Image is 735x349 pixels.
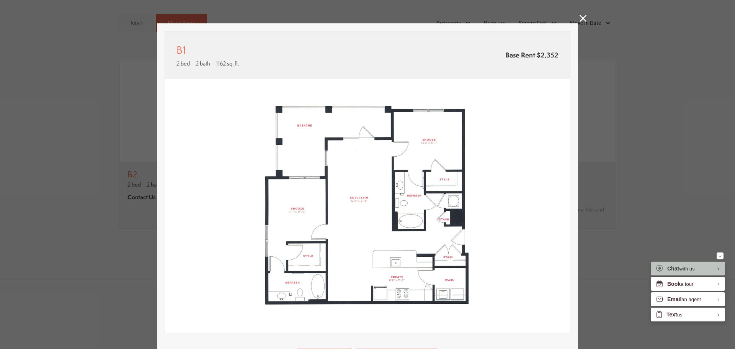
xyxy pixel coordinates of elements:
p: B1 [176,43,186,57]
span: 2 bath [196,59,210,67]
span: Base Rent $2,352 [505,50,559,60]
span: 1162 sq. ft. [216,59,239,67]
img: B1 - 2 bedroom floor plan layout with 2 bathrooms and 1162 square feet [165,79,570,333]
span: 2 bed [176,59,190,67]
